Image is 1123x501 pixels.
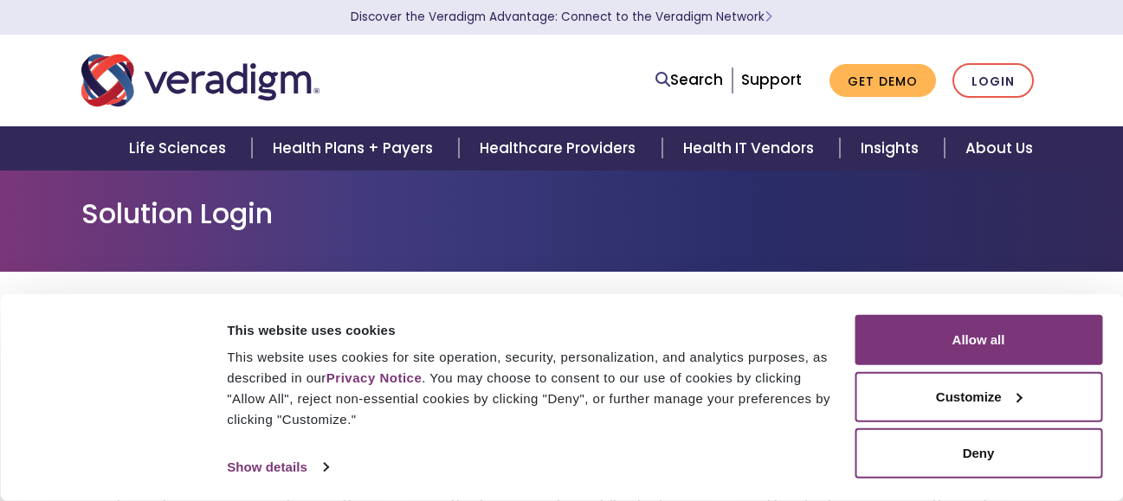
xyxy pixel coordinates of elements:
a: Get Demo [829,64,936,98]
a: Health Plans + Payers [252,126,459,170]
span: Learn More [765,9,772,25]
a: Healthcare Providers [459,126,662,170]
button: Deny [855,428,1102,479]
a: Privacy Notice [326,370,422,385]
a: Insights [840,126,945,170]
a: Life Sciences [108,126,252,170]
button: Customize [855,371,1102,421]
a: Search [655,68,723,92]
a: Login [952,63,1034,99]
a: Support [741,69,802,90]
img: Veradigm logo [81,52,319,109]
a: Health IT Vendors [662,126,840,170]
a: About Us [945,126,1054,170]
button: Allow all [855,315,1102,365]
a: Discover the Veradigm Advantage: Connect to the Veradigm NetworkLearn More [351,9,772,25]
a: Show details [227,454,327,480]
div: This website uses cookies [227,319,835,340]
div: This website uses cookies for site operation, security, personalization, and analytics purposes, ... [227,347,835,430]
h1: Solution Login [81,197,1042,230]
